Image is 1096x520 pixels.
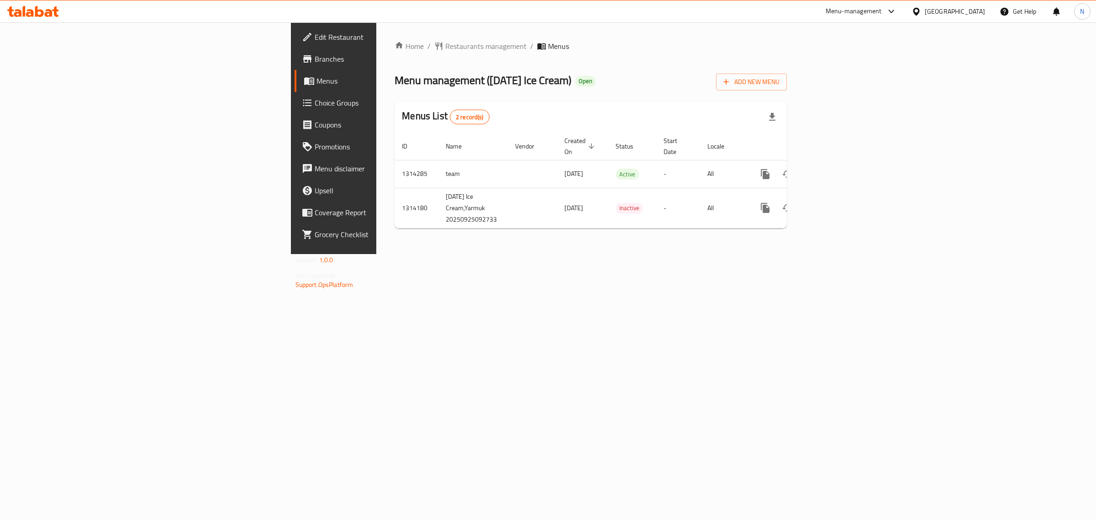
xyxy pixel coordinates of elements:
[295,270,337,281] span: Get support on:
[761,106,783,128] div: Export file
[1080,6,1084,16] span: N
[295,279,353,291] a: Support.OpsPlatform
[450,110,490,124] div: Total records count
[315,141,467,152] span: Promotions
[316,75,467,86] span: Menus
[616,203,643,213] span: Inactive
[295,92,474,114] a: Choice Groups
[402,141,419,152] span: ID
[616,169,639,180] div: Active
[826,6,882,17] div: Menu-management
[564,168,583,180] span: [DATE]
[315,97,467,108] span: Choice Groups
[319,254,333,266] span: 1.0.0
[575,77,596,85] span: Open
[315,53,467,64] span: Branches
[295,223,474,245] a: Grocery Checklist
[295,254,318,266] span: Version:
[656,188,700,228] td: -
[616,169,639,180] span: Active
[664,135,689,157] span: Start Date
[402,109,489,124] h2: Menus List
[530,41,533,52] li: /
[315,32,467,42] span: Edit Restaurant
[295,180,474,202] a: Upsell
[776,197,798,219] button: Change Status
[395,133,849,228] table: enhanced table
[395,70,571,90] span: Menu management ( [DATE] Ice Cream )
[707,141,736,152] span: Locale
[295,114,474,136] a: Coupons
[776,163,798,185] button: Change Status
[700,160,747,188] td: All
[515,141,546,152] span: Vendor
[925,6,985,16] div: [GEOGRAPHIC_DATA]
[754,163,776,185] button: more
[564,202,583,214] span: [DATE]
[295,158,474,180] a: Menu disclaimer
[315,185,467,196] span: Upsell
[315,163,467,174] span: Menu disclaimer
[754,197,776,219] button: more
[616,203,643,214] div: Inactive
[700,188,747,228] td: All
[723,76,780,88] span: Add New Menu
[295,202,474,223] a: Coverage Report
[295,26,474,48] a: Edit Restaurant
[656,160,700,188] td: -
[315,229,467,240] span: Grocery Checklist
[295,48,474,70] a: Branches
[315,119,467,130] span: Coupons
[716,74,787,90] button: Add New Menu
[548,41,569,52] span: Menus
[395,41,787,52] nav: breadcrumb
[564,135,597,157] span: Created On
[450,113,489,122] span: 2 record(s)
[575,76,596,87] div: Open
[295,70,474,92] a: Menus
[446,141,474,152] span: Name
[616,141,645,152] span: Status
[434,41,527,52] a: Restaurants management
[295,136,474,158] a: Promotions
[445,41,527,52] span: Restaurants management
[315,207,467,218] span: Coverage Report
[747,133,849,160] th: Actions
